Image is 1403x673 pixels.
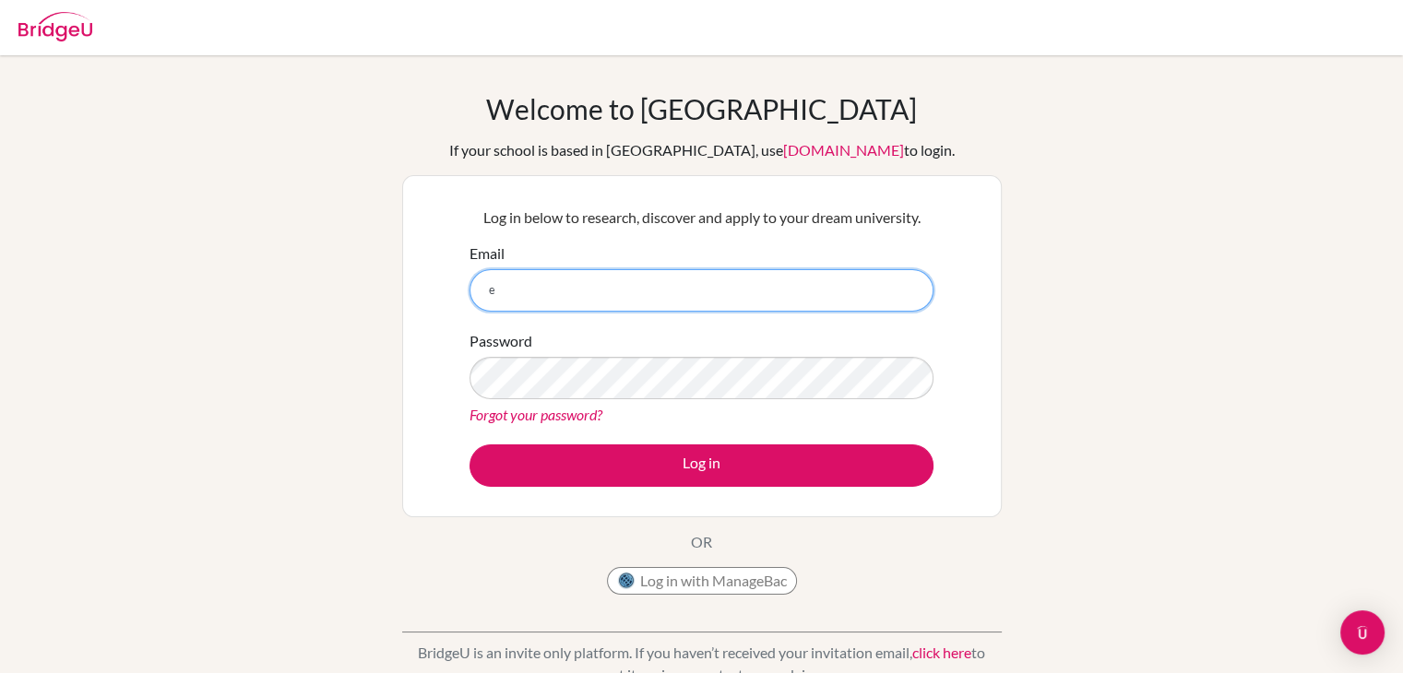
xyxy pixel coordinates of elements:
[1340,610,1385,655] div: Open Intercom Messenger
[470,406,602,423] a: Forgot your password?
[783,141,904,159] a: [DOMAIN_NAME]
[912,643,971,661] a: click here
[607,567,797,595] button: Log in with ManageBac
[470,330,532,352] label: Password
[470,444,933,487] button: Log in
[691,531,712,553] p: OR
[470,242,505,265] label: Email
[449,139,955,161] div: If your school is based in [GEOGRAPHIC_DATA], use to login.
[18,12,92,41] img: Bridge-U
[486,92,917,125] h1: Welcome to [GEOGRAPHIC_DATA]
[470,207,933,229] p: Log in below to research, discover and apply to your dream university.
